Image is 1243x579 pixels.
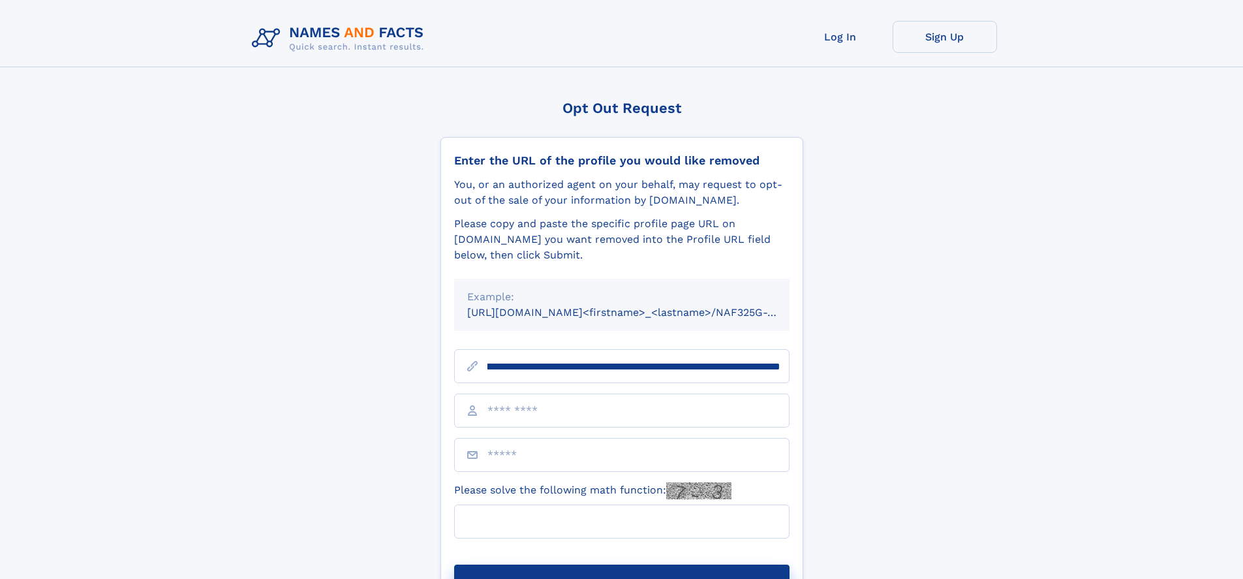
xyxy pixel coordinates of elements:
[788,21,893,53] a: Log In
[467,306,814,319] small: [URL][DOMAIN_NAME]<firstname>_<lastname>/NAF325G-xxxxxxxx
[454,482,731,499] label: Please solve the following math function:
[893,21,997,53] a: Sign Up
[454,153,790,168] div: Enter the URL of the profile you would like removed
[440,100,803,116] div: Opt Out Request
[454,177,790,208] div: You, or an authorized agent on your behalf, may request to opt-out of the sale of your informatio...
[467,289,776,305] div: Example:
[454,216,790,263] div: Please copy and paste the specific profile page URL on [DOMAIN_NAME] you want removed into the Pr...
[247,21,435,56] img: Logo Names and Facts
